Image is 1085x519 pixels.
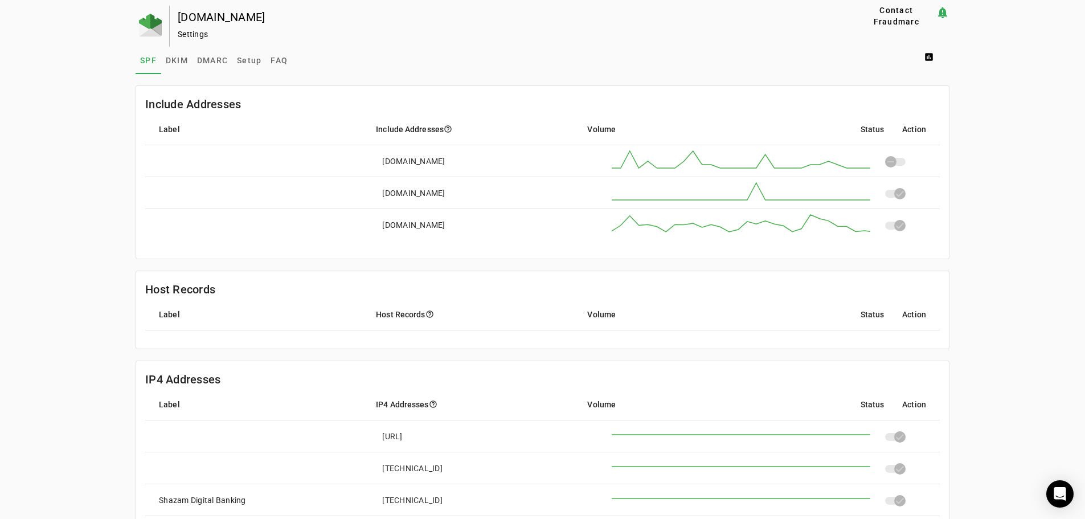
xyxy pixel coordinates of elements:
[857,6,936,26] button: Contact Fraudmarc
[382,219,445,231] div: [DOMAIN_NAME]
[136,85,949,259] fm-list-table: Include Addresses
[893,299,940,330] mat-header-cell: Action
[893,113,940,145] mat-header-cell: Action
[139,14,162,36] img: Fraudmarc Logo
[1046,480,1074,508] div: Open Intercom Messenger
[936,6,949,19] mat-icon: notification_important
[382,187,445,199] div: [DOMAIN_NAME]
[367,113,578,145] mat-header-cell: Include Addresses
[232,47,266,74] a: Setup
[862,5,931,27] span: Contact Fraudmarc
[382,463,443,474] div: [TECHNICAL_ID]
[266,47,292,74] a: FAQ
[425,310,434,318] i: help_outline
[367,389,578,420] mat-header-cell: IP4 Addresses
[382,431,402,442] div: [URL]
[166,56,188,64] span: DKIM
[145,370,220,389] mat-card-title: IP4 Addresses
[197,56,228,64] span: DMARC
[178,11,820,23] div: [DOMAIN_NAME]
[893,389,940,420] mat-header-cell: Action
[382,495,443,506] div: [TECHNICAL_ID]
[136,47,161,74] a: SPF
[382,156,445,167] div: [DOMAIN_NAME]
[367,299,578,330] mat-header-cell: Host Records
[159,495,246,506] div: Shazam Digital Banking
[145,299,367,330] mat-header-cell: Label
[429,400,437,408] i: help_outline
[136,271,949,349] fm-list-table: Host Records
[145,95,241,113] mat-card-title: Include Addresses
[578,113,851,145] mat-header-cell: Volume
[178,28,820,40] div: Settings
[578,299,851,330] mat-header-cell: Volume
[145,389,367,420] mat-header-cell: Label
[444,125,452,133] i: help_outline
[271,56,288,64] span: FAQ
[851,113,894,145] mat-header-cell: Status
[140,56,157,64] span: SPF
[145,280,215,299] mat-card-title: Host Records
[237,56,261,64] span: Setup
[851,299,894,330] mat-header-cell: Status
[851,389,894,420] mat-header-cell: Status
[193,47,232,74] a: DMARC
[161,47,193,74] a: DKIM
[578,389,851,420] mat-header-cell: Volume
[145,113,367,145] mat-header-cell: Label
